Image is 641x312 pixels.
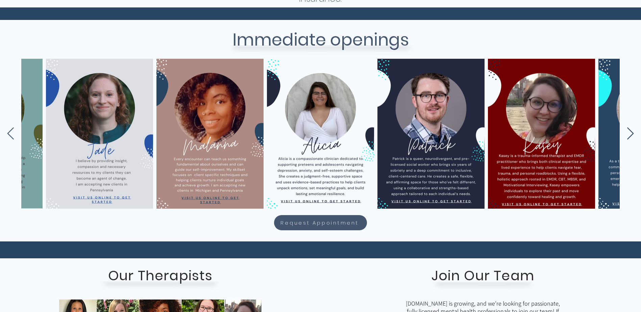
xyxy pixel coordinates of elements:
[280,219,359,227] span: Request Appointment
[156,59,264,209] img: Malanna
[432,266,534,285] span: Join Our Team
[626,127,634,140] button: Next Item
[274,215,367,230] a: Request Appointment
[7,127,15,140] button: Previous Item
[155,27,486,53] h2: Immediate openings
[108,266,213,285] span: Our Therapists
